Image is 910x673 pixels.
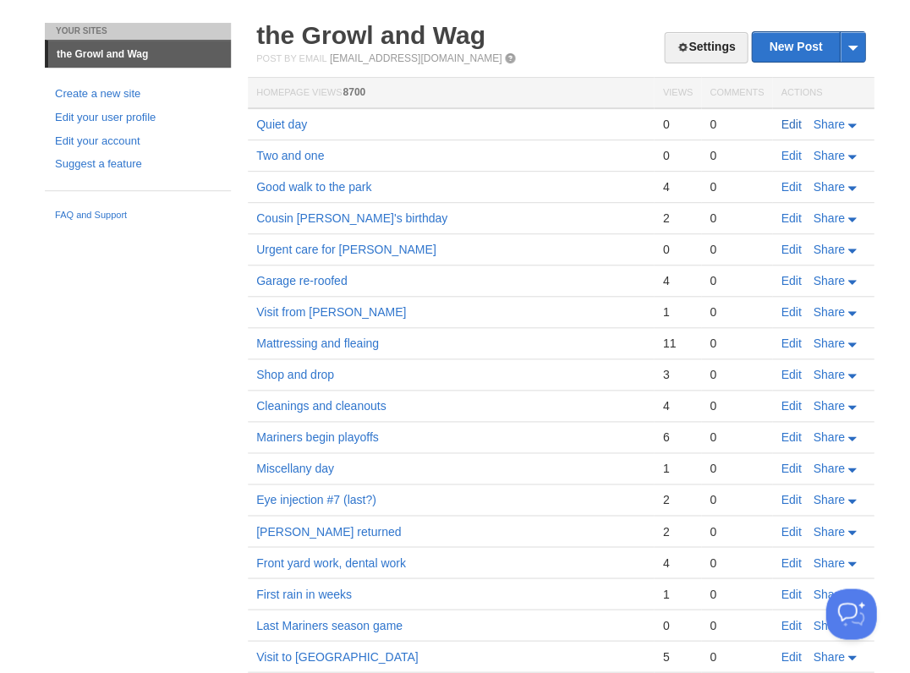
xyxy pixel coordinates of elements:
a: Shop and drop [256,368,334,381]
div: 6 [662,430,692,445]
a: Visit from [PERSON_NAME] [256,305,406,319]
div: 11 [662,336,692,351]
a: Last Mariners season game [256,618,403,632]
div: 3 [662,367,692,382]
div: 0 [710,304,764,320]
div: 0 [662,148,692,163]
div: 1 [662,586,692,601]
th: Actions [772,78,874,109]
a: Urgent care for [PERSON_NAME] [256,243,436,256]
span: 8700 [343,86,365,98]
li: Your Sites [45,23,231,40]
div: 0 [710,461,764,476]
span: Share [813,493,844,506]
div: 0 [710,211,764,226]
span: Share [813,462,844,475]
div: 4 [662,398,692,413]
span: Share [813,618,844,632]
div: 0 [710,586,764,601]
span: Share [813,180,844,194]
a: Suggest a feature [55,156,221,173]
a: Edit [781,336,801,350]
div: 0 [662,242,692,257]
div: 0 [710,367,764,382]
a: Edit [781,430,801,444]
a: Edit [781,555,801,569]
span: Share [813,118,844,131]
span: Share [813,149,844,162]
a: Edit your account [55,133,221,150]
a: Miscellany day [256,462,334,475]
a: Edit [781,618,801,632]
a: Mariners begin playoffs [256,430,378,444]
span: Share [813,243,844,256]
div: 0 [710,242,764,257]
a: Good walk to the park [256,180,371,194]
span: Share [813,368,844,381]
a: Visit to [GEOGRAPHIC_DATA] [256,649,418,663]
a: Cousin [PERSON_NAME]'s birthday [256,211,447,225]
span: Share [813,336,844,350]
div: 1 [662,304,692,320]
a: Mattressing and fleaing [256,336,379,350]
a: Edit [781,118,801,131]
a: FAQ and Support [55,208,221,223]
a: Settings [664,32,748,63]
a: New Post [752,32,864,62]
a: Edit [781,149,801,162]
div: 4 [662,179,692,194]
a: Edit [781,211,801,225]
div: 0 [710,336,764,351]
div: 4 [662,555,692,570]
a: Create a new site [55,85,221,103]
div: 0 [710,398,764,413]
a: First rain in weeks [256,587,352,600]
a: Edit [781,243,801,256]
div: 0 [710,555,764,570]
a: Eye injection #7 (last?) [256,493,376,506]
a: Garage re-roofed [256,274,347,287]
th: Comments [701,78,772,109]
div: 0 [710,492,764,507]
div: 0 [710,523,764,539]
a: Edit [781,305,801,319]
a: Edit [781,368,801,381]
a: Two and one [256,149,324,162]
div: 0 [662,617,692,632]
div: 0 [710,273,764,288]
div: 0 [710,117,764,132]
a: Edit [781,493,801,506]
th: Homepage Views [248,78,654,109]
a: Edit [781,462,801,475]
a: Quiet day [256,118,307,131]
a: Edit [781,180,801,194]
span: Share [813,430,844,444]
a: Edit [781,587,801,600]
th: Views [654,78,700,109]
a: Edit [781,524,801,538]
a: the Growl and Wag [48,41,231,68]
a: Edit your user profile [55,109,221,127]
span: Share [813,649,844,663]
div: 2 [662,211,692,226]
a: Edit [781,649,801,663]
a: Edit [781,399,801,413]
span: Share [813,274,844,287]
div: 2 [662,492,692,507]
span: Post by Email [256,53,326,63]
div: 0 [710,617,764,632]
div: 0 [710,148,764,163]
a: [PERSON_NAME] returned [256,524,401,538]
div: 5 [662,648,692,664]
div: 1 [662,461,692,476]
div: 0 [710,648,764,664]
div: 4 [662,273,692,288]
span: Share [813,211,844,225]
a: Cleanings and cleanouts [256,399,386,413]
span: Share [813,305,844,319]
iframe: Help Scout Beacon - Open [825,588,876,639]
span: Share [813,524,844,538]
a: the Growl and Wag [256,21,485,49]
div: 0 [662,117,692,132]
span: Share [813,555,844,569]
